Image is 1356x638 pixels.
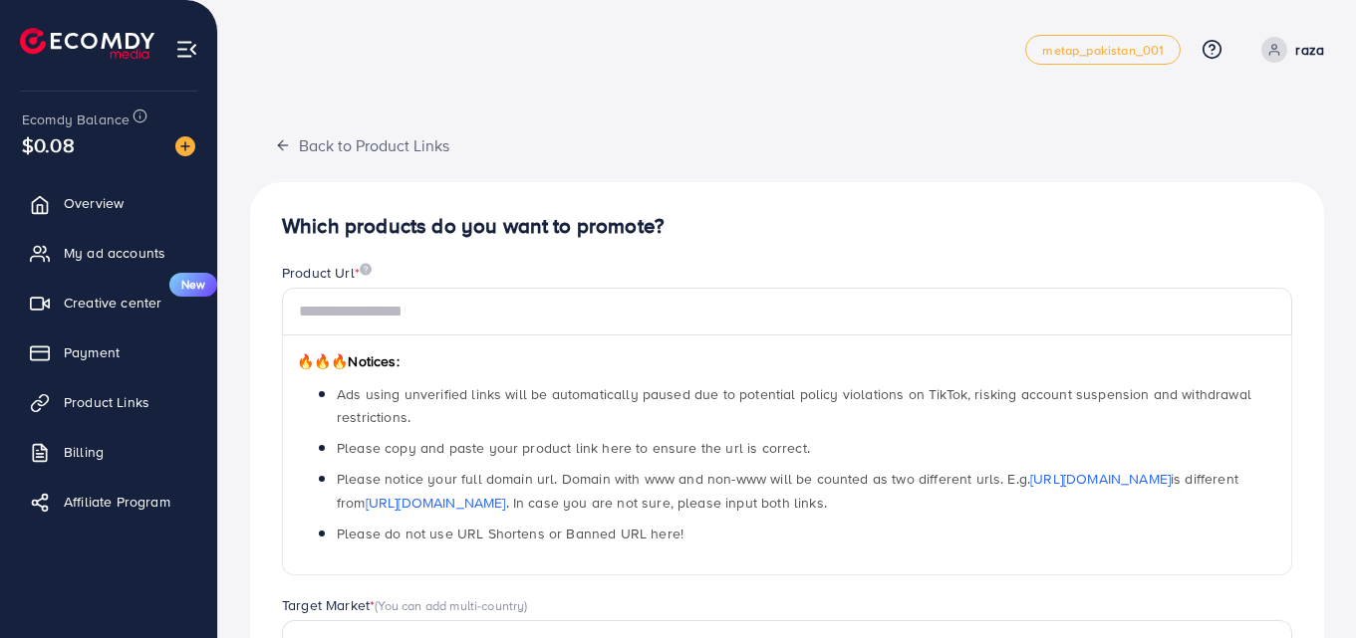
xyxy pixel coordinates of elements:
[15,283,202,322] a: Creative centerNew
[366,493,506,513] a: [URL][DOMAIN_NAME]
[15,332,202,372] a: Payment
[64,492,170,512] span: Affiliate Program
[297,351,400,371] span: Notices:
[15,233,202,273] a: My ad accounts
[360,263,372,276] img: image
[64,293,161,313] span: Creative center
[22,109,130,129] span: Ecomdy Balance
[337,469,1238,512] span: Please notice your full domain url. Domain with www and non-www will be counted as two different ...
[282,263,372,283] label: Product Url
[64,392,149,412] span: Product Links
[1253,37,1324,63] a: raza
[1030,469,1171,489] a: [URL][DOMAIN_NAME]
[64,243,165,263] span: My ad accounts
[64,193,124,213] span: Overview
[175,136,195,156] img: image
[282,214,1292,239] h4: Which products do you want to promote?
[250,123,474,166] button: Back to Product Links
[15,482,202,522] a: Affiliate Program
[15,382,202,422] a: Product Links
[175,38,198,61] img: menu
[375,596,527,614] span: (You can add multi-country)
[15,183,202,223] a: Overview
[1295,38,1324,62] p: raza
[337,438,810,458] span: Please copy and paste your product link here to ensure the url is correct.
[1025,35,1181,65] a: metap_pakistan_001
[22,130,75,159] span: $0.08
[64,442,104,462] span: Billing
[282,595,528,615] label: Target Market
[1271,548,1341,623] iframe: Chat
[337,524,683,543] span: Please do not use URL Shortens or Banned URL here!
[64,342,120,362] span: Payment
[169,273,217,297] span: New
[15,432,202,472] a: Billing
[1042,44,1164,57] span: metap_pakistan_001
[297,351,348,371] span: 🔥🔥🔥
[337,384,1251,427] span: Ads using unverified links will be automatically paused due to potential policy violations on Tik...
[20,28,154,59] img: logo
